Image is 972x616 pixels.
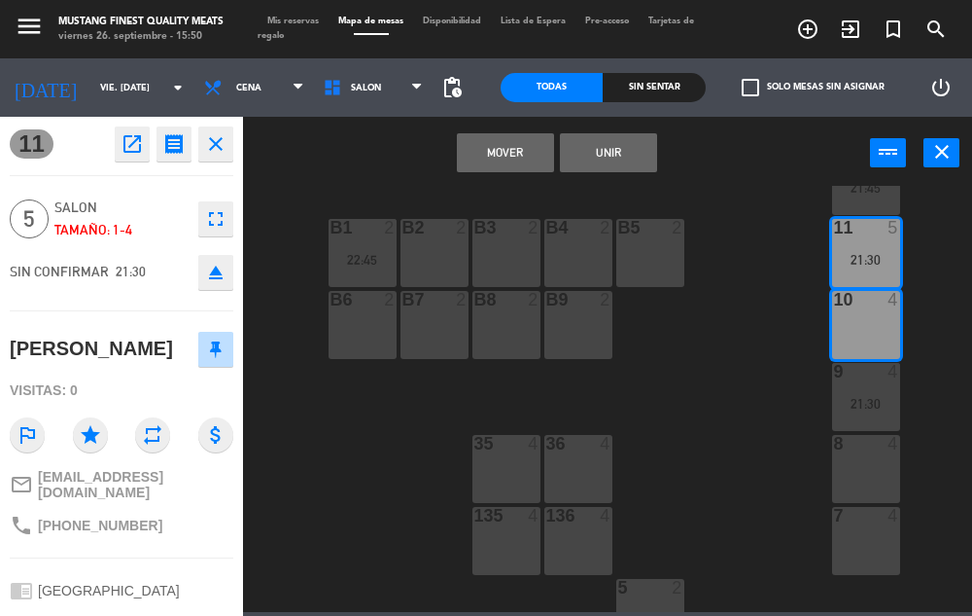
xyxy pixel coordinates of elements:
[600,219,611,236] div: 2
[38,518,162,533] span: [PHONE_NUMBER]
[440,76,464,99] span: pending_actions
[491,17,575,25] span: Lista de Espera
[73,417,108,453] i: star
[742,79,885,96] label: Solo mesas sin asignar
[156,127,191,162] button: receipt
[923,138,959,167] button: close
[10,333,173,365] div: [PERSON_NAME]
[121,132,144,156] i: open_in_new
[236,83,261,93] span: Cena
[204,132,227,156] i: close
[58,15,224,29] div: Mustang Finest Quality Meats
[834,219,835,236] div: 11
[600,435,611,453] div: 4
[560,133,657,172] button: Unir
[796,18,819,41] i: add_circle_outline
[672,579,683,597] div: 2
[456,291,468,308] div: 2
[672,219,683,236] div: 2
[166,76,190,99] i: arrow_drop_down
[600,291,611,308] div: 2
[474,291,475,308] div: B8
[457,133,554,172] button: Mover
[575,17,639,25] span: Pre-acceso
[834,363,835,380] div: 9
[58,29,224,44] div: viernes 26. septiembre - 15:50
[384,291,396,308] div: 2
[742,79,759,96] span: check_box_outline_blank
[870,138,906,167] button: power_input
[618,219,619,236] div: B5
[198,201,233,236] button: fullscreen
[198,127,233,162] button: close
[15,12,44,47] button: menu
[600,507,611,525] div: 4
[10,199,49,238] span: 5
[546,435,547,453] div: 36
[402,291,403,308] div: B7
[930,140,954,163] i: close
[546,291,547,308] div: B9
[54,219,189,241] div: Tamaño: 1-4
[204,261,227,284] i: eject
[15,12,44,41] i: menu
[10,579,33,602] i: chrome_reader_mode
[10,473,33,496] i: mail_outline
[351,83,381,93] span: SALON
[38,583,180,598] span: [GEOGRAPHIC_DATA]
[115,127,150,162] button: open_in_new
[528,507,539,525] div: 4
[924,18,948,41] i: search
[329,253,397,267] div: 22:45
[528,435,539,453] div: 4
[887,363,899,380] div: 4
[929,76,953,99] i: power_settings_new
[456,219,468,236] div: 2
[258,17,329,25] span: Mis reservas
[10,129,53,159] span: 11
[887,507,899,525] div: 4
[10,514,33,537] i: phone
[402,219,403,236] div: B2
[501,73,603,102] div: Todas
[839,18,862,41] i: exit_to_app
[198,255,233,290] button: eject
[832,181,900,195] div: 21:45
[603,73,705,102] div: Sin sentar
[204,207,227,231] i: fullscreen
[135,417,170,453] i: repeat
[116,264,146,279] span: 21:30
[618,579,619,597] div: 5
[546,219,547,236] div: B4
[413,17,491,25] span: Disponibilidad
[330,219,331,236] div: B1
[10,469,233,500] a: mail_outline[EMAIL_ADDRESS][DOMAIN_NAME]
[887,219,899,236] div: 5
[832,397,900,411] div: 21:30
[10,374,233,408] div: Visitas: 0
[834,507,835,525] div: 7
[330,291,331,308] div: B6
[877,140,900,163] i: power_input
[528,291,539,308] div: 2
[54,197,189,219] span: SALON
[198,417,233,453] i: attach_money
[384,219,396,236] div: 2
[10,417,45,453] i: outlined_flag
[474,435,475,453] div: 35
[474,507,475,525] div: 135
[38,469,233,500] span: [EMAIL_ADDRESS][DOMAIN_NAME]
[834,291,835,308] div: 10
[10,264,109,279] span: SIN CONFIRMAR
[887,435,899,453] div: 4
[832,253,900,267] div: 21:30
[329,17,413,25] span: Mapa de mesas
[528,219,539,236] div: 2
[834,435,835,453] div: 8
[546,507,547,525] div: 136
[162,132,186,156] i: receipt
[887,291,899,308] div: 4
[474,219,475,236] div: B3
[882,18,905,41] i: turned_in_not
